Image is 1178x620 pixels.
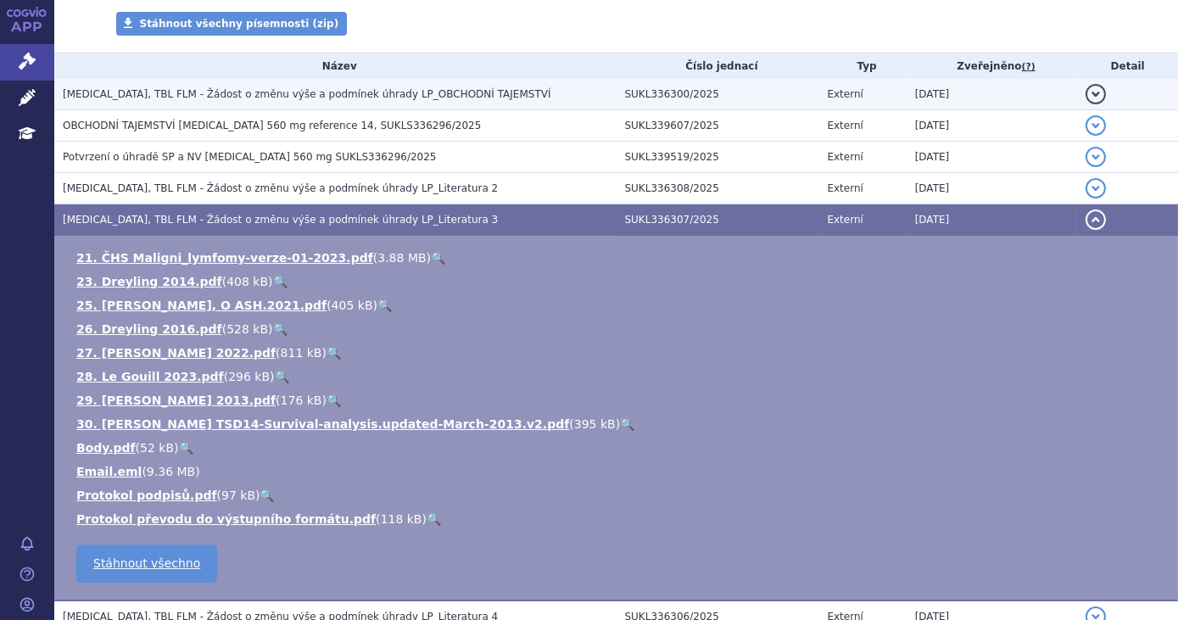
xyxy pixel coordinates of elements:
[260,489,274,502] a: 🔍
[76,368,1161,385] li: ( )
[226,322,268,336] span: 528 kB
[76,512,376,526] a: Protokol převodu do výstupního formátu.pdf
[76,297,1161,314] li: ( )
[76,463,1161,480] li: ( )
[140,18,339,30] span: Stáhnout všechny písemnosti (zip)
[273,322,288,336] a: 🔍
[327,394,341,407] a: 🔍
[1086,147,1106,167] button: detail
[179,441,193,455] a: 🔍
[377,251,426,265] span: 3.88 MB
[907,173,1078,204] td: [DATE]
[76,275,222,288] a: 23. Dreyling 2014.pdf
[76,273,1161,290] li: ( )
[76,511,1161,528] li: ( )
[818,53,906,79] th: Typ
[327,346,341,360] a: 🔍
[617,79,819,110] td: SUKL336300/2025
[281,394,322,407] span: 176 kB
[1086,178,1106,198] button: detail
[275,370,289,383] a: 🔍
[76,299,327,312] a: 25. [PERSON_NAME], O ASH.2021.pdf
[63,182,498,194] span: IMBRUVICA, TBL FLM - Žádost o změnu výše a podmínek úhrady LP_Literatura 2
[273,275,288,288] a: 🔍
[76,346,276,360] a: 27. [PERSON_NAME] 2022.pdf
[54,53,617,79] th: Název
[381,512,422,526] span: 118 kB
[617,204,819,236] td: SUKL336307/2025
[332,299,373,312] span: 405 kB
[63,88,551,100] span: IMBRUVICA, TBL FLM - Žádost o změnu výše a podmínek úhrady LP_OBCHODNÍ TAJEMSTVÍ
[63,151,437,163] span: Potvrzení o úhradě SP a NV Imbruvica 560 mg SUKLS336296/2025
[76,417,569,431] a: 30. [PERSON_NAME] TSD14-Survival-analysis.updated-March-2013.v2.pdf
[76,249,1161,266] li: ( )
[76,321,1161,338] li: ( )
[907,79,1078,110] td: [DATE]
[76,370,224,383] a: 28. Le Gouill 2023.pdf
[1086,84,1106,104] button: detail
[617,142,819,173] td: SUKL339519/2025
[76,545,217,583] a: Stáhnout všechno
[281,346,322,360] span: 811 kB
[427,512,441,526] a: 🔍
[574,417,616,431] span: 395 kB
[617,173,819,204] td: SUKL336308/2025
[76,392,1161,409] li: ( )
[76,441,136,455] a: Body.pdf
[827,120,863,131] span: Externí
[63,120,481,131] span: OBCHODNÍ TAJEMSTVÍ Imbruvica 560 mg reference 14, SUKLS336296/2025
[617,110,819,142] td: SUKL339607/2025
[827,88,863,100] span: Externí
[76,394,276,407] a: 29. [PERSON_NAME] 2013.pdf
[228,370,270,383] span: 296 kB
[1086,115,1106,136] button: detail
[76,251,373,265] a: 21. ČHS Maligni_lymfomy-verze-01-2023.pdf
[116,12,348,36] a: Stáhnout všechny písemnosti (zip)
[907,53,1078,79] th: Zveřejněno
[147,465,195,478] span: 9.36 MB
[907,110,1078,142] td: [DATE]
[377,299,392,312] a: 🔍
[140,441,174,455] span: 52 kB
[431,251,445,265] a: 🔍
[617,53,819,79] th: Číslo jednací
[76,465,142,478] a: Email.eml
[907,204,1078,236] td: [DATE]
[76,416,1161,433] li: ( )
[76,344,1161,361] li: ( )
[827,151,863,163] span: Externí
[76,487,1161,504] li: ( )
[620,417,634,431] a: 🔍
[76,439,1161,456] li: ( )
[76,322,222,336] a: 26. Dreyling 2016.pdf
[221,489,255,502] span: 97 kB
[1086,209,1106,230] button: detail
[226,275,268,288] span: 408 kB
[1022,61,1036,73] abbr: (?)
[827,214,863,226] span: Externí
[1077,53,1178,79] th: Detail
[907,142,1078,173] td: [DATE]
[827,182,863,194] span: Externí
[63,214,498,226] span: IMBRUVICA, TBL FLM - Žádost o změnu výše a podmínek úhrady LP_Literatura 3
[76,489,217,502] a: Protokol podpisů.pdf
